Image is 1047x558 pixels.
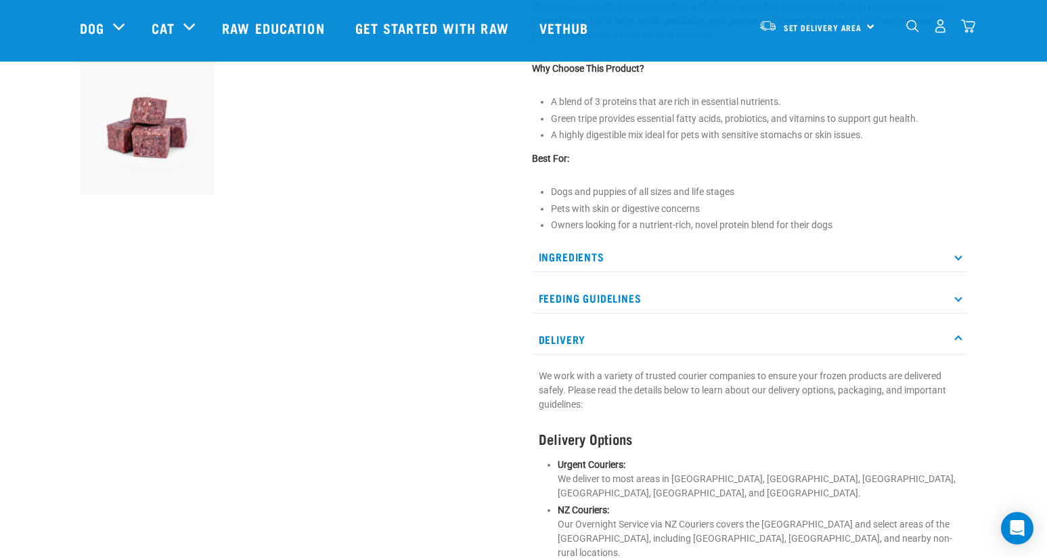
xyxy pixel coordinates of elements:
img: Wallaby Veal Salmon Tripe 1642 [80,60,215,195]
li: Pets with skin or digestive concerns [551,202,968,216]
p: Delivery [532,324,968,355]
p: We work with a variety of trusted courier companies to ensure your frozen products are delivered ... [539,369,961,412]
strong: Best For: [532,153,569,164]
li: A highly digestible mix ideal for pets with sensitive stomachs or skin issues. [551,128,968,142]
li: Dogs and puppies of all sizes and life stages [551,185,968,199]
a: Raw Education [208,1,341,55]
img: van-moving.png [759,20,777,32]
a: Dog [80,18,104,38]
img: user.png [933,19,948,33]
img: home-icon-1@2x.png [906,20,919,33]
strong: Urgent Couriers: [558,459,625,470]
p: We deliver to most areas in [GEOGRAPHIC_DATA], [GEOGRAPHIC_DATA], [GEOGRAPHIC_DATA], [GEOGRAPHIC_... [558,458,961,500]
a: Cat [152,18,175,38]
strong: Why Choose This Product? [532,63,644,74]
div: Open Intercom Messenger [1001,512,1033,544]
li: Green tripe provides essential fatty acids, probiotics, and vitamins to support gut health. [551,112,968,126]
a: Get started with Raw [342,1,526,55]
strong: NZ Couriers: [558,505,609,515]
img: home-icon@2x.png [961,19,975,33]
strong: Delivery Options [539,435,632,442]
a: Vethub [526,1,606,55]
p: Ingredients [532,242,968,272]
p: Feeding Guidelines [532,283,968,314]
li: Owners looking for a nutrient-rich, novel protein blend for their dogs [551,218,968,232]
span: Set Delivery Area [784,25,862,30]
li: A blend of 3 proteins that are rich in essential nutrients. [551,95,968,109]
